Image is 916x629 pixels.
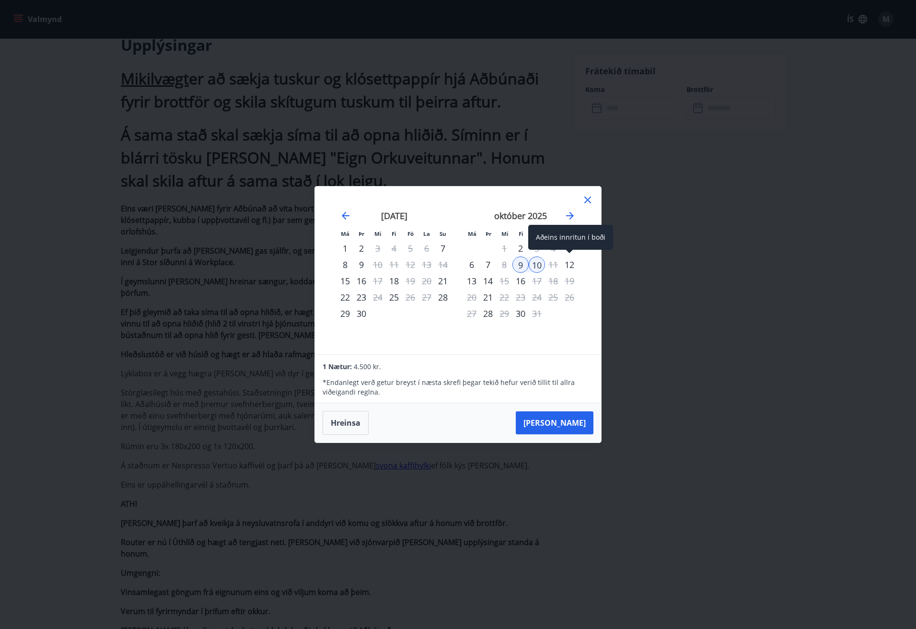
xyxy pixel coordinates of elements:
[496,240,512,256] td: Choose miðvikudagur, 1. október 2025 as your check-in date. It’s available.
[464,256,480,273] div: 6
[370,256,386,273] div: Aðeins útritun í boði
[353,273,370,289] div: 16
[545,256,561,273] td: Not available. laugardagur, 11. október 2025
[561,256,578,273] div: Aðeins innritun í boði
[480,256,496,273] td: Choose þriðjudagur, 7. október 2025 as your check-in date. It’s available.
[512,273,529,289] td: Choose fimmtudagur, 16. október 2025 as your check-in date. It’s available.
[480,273,496,289] td: Choose þriðjudagur, 14. október 2025 as your check-in date. It’s available.
[337,256,353,273] td: Choose mánudagur, 8. september 2025 as your check-in date. It’s available.
[464,305,480,322] td: Not available. mánudagur, 27. október 2025
[501,230,509,237] small: Mi
[386,273,402,289] div: Aðeins innritun í boði
[440,230,446,237] small: Su
[323,362,352,371] span: 1 Nætur:
[370,240,386,256] div: Aðeins útritun í boði
[341,230,349,237] small: Má
[464,273,480,289] div: 13
[323,378,593,397] p: * Endanlegt verð getur breyst í næsta skrefi þegar tekið hefur verið tillit til allra viðeigandi ...
[337,240,353,256] td: Choose mánudagur, 1. september 2025 as your check-in date. It’s available.
[370,256,386,273] td: Choose miðvikudagur, 10. september 2025 as your check-in date. It’s available.
[435,273,451,289] div: Aðeins innritun í boði
[418,240,435,256] td: Not available. laugardagur, 6. september 2025
[480,305,496,322] td: Choose þriðjudagur, 28. október 2025 as your check-in date. It’s available.
[353,289,370,305] div: 23
[512,256,529,273] td: Selected as start date. fimmtudagur, 9. október 2025
[392,230,396,237] small: Fi
[418,289,435,305] td: Not available. laugardagur, 27. september 2025
[564,210,576,221] div: Move forward to switch to the next month.
[494,210,547,221] strong: október 2025
[337,273,353,289] div: Aðeins innritun í boði
[402,240,418,256] td: Not available. föstudagur, 5. september 2025
[370,273,386,289] div: Aðeins útritun í boði
[435,240,451,256] td: Choose sunnudagur, 7. september 2025 as your check-in date. It’s available.
[370,240,386,256] td: Choose miðvikudagur, 3. september 2025 as your check-in date. It’s available.
[386,289,402,305] div: Aðeins innritun í boði
[529,256,545,273] td: Selected as end date. föstudagur, 10. október 2025
[519,230,523,237] small: Fi
[353,240,370,256] td: Choose þriðjudagur, 2. september 2025 as your check-in date. It’s available.
[512,305,529,322] div: Aðeins innritun í boði
[435,289,451,305] td: Choose sunnudagur, 28. september 2025 as your check-in date. It’s available.
[480,289,496,305] div: Aðeins innritun í boði
[340,210,351,221] div: Move backward to switch to the previous month.
[480,256,496,273] div: 7
[512,289,529,305] td: Not available. fimmtudagur, 23. október 2025
[496,273,512,289] td: Choose miðvikudagur, 15. október 2025 as your check-in date. It’s available.
[337,273,353,289] td: Choose mánudagur, 15. september 2025 as your check-in date. It’s available.
[545,273,561,289] td: Not available. laugardagur, 18. október 2025
[353,289,370,305] td: Choose þriðjudagur, 23. september 2025 as your check-in date. It’s available.
[353,256,370,273] td: Choose þriðjudagur, 9. september 2025 as your check-in date. It’s available.
[381,210,407,221] strong: [DATE]
[323,411,369,435] button: Hreinsa
[496,305,512,322] td: Choose miðvikudagur, 29. október 2025 as your check-in date. It’s available.
[386,273,402,289] td: Choose fimmtudagur, 18. september 2025 as your check-in date. It’s available.
[512,256,529,273] div: Aðeins innritun í boði
[529,305,545,322] div: Aðeins útritun í boði
[326,198,590,343] div: Calendar
[561,289,578,305] td: Not available. sunnudagur, 26. október 2025
[402,289,418,305] div: Aðeins útritun í boði
[512,305,529,322] td: Choose fimmtudagur, 30. október 2025 as your check-in date. It’s available.
[529,273,545,289] td: Choose föstudagur, 17. október 2025 as your check-in date. It’s available.
[353,305,370,322] td: Choose þriðjudagur, 30. september 2025 as your check-in date. It’s available.
[435,289,451,305] div: Aðeins innritun í boði
[359,230,364,237] small: Þr
[480,289,496,305] td: Choose þriðjudagur, 21. október 2025 as your check-in date. It’s available.
[529,273,545,289] div: Aðeins útritun í boði
[486,230,491,237] small: Þr
[337,240,353,256] div: Aðeins innritun í boði
[529,256,545,273] div: Aðeins útritun í boði
[496,289,512,305] td: Choose miðvikudagur, 22. október 2025 as your check-in date. It’s available.
[496,273,512,289] div: Aðeins útritun í boði
[561,256,578,273] td: Choose sunnudagur, 12. október 2025 as your check-in date. It’s available.
[468,230,476,237] small: Má
[528,225,613,250] div: Aðeins innritun í boði
[496,289,512,305] div: Aðeins útritun í boði
[496,256,512,273] div: Aðeins útritun í boði
[423,230,430,237] small: La
[402,273,418,289] div: Aðeins útritun í boði
[561,273,578,289] td: Not available. sunnudagur, 19. október 2025
[435,273,451,289] td: Choose sunnudagur, 21. september 2025 as your check-in date. It’s available.
[512,273,529,289] div: Aðeins innritun í boði
[402,289,418,305] td: Choose föstudagur, 26. september 2025 as your check-in date. It’s available.
[337,289,353,305] div: 22
[337,289,353,305] td: Choose mánudagur, 22. september 2025 as your check-in date. It’s available.
[337,256,353,273] div: 8
[512,240,529,256] div: Aðeins innritun í boði
[386,289,402,305] td: Choose fimmtudagur, 25. september 2025 as your check-in date. It’s available.
[435,256,451,273] td: Not available. sunnudagur, 14. september 2025
[496,305,512,322] div: Aðeins útritun í boði
[529,289,545,305] td: Not available. föstudagur, 24. október 2025
[402,256,418,273] td: Not available. föstudagur, 12. september 2025
[370,273,386,289] td: Choose miðvikudagur, 17. september 2025 as your check-in date. It’s available.
[545,289,561,305] td: Not available. laugardagur, 25. október 2025
[435,240,451,256] div: Aðeins innritun í boði
[386,256,402,273] td: Not available. fimmtudagur, 11. september 2025
[353,305,370,322] div: 30
[374,230,382,237] small: Mi
[480,273,496,289] div: 14
[370,289,386,305] div: Aðeins útritun í boði
[370,289,386,305] td: Choose miðvikudagur, 24. september 2025 as your check-in date. It’s available.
